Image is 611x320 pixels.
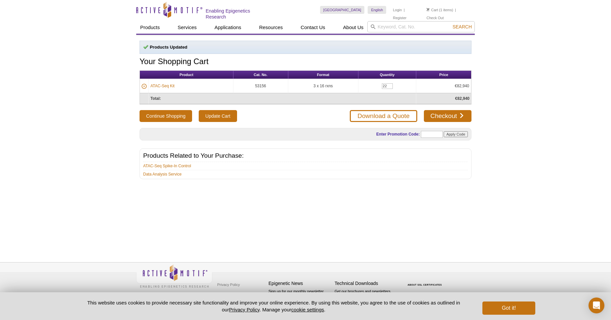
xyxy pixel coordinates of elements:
[451,24,474,30] button: Search
[350,110,417,122] a: Download a Quote
[408,284,442,286] a: ABOUT SSL CERTIFICATES
[233,79,288,93] td: 53156
[216,280,241,290] a: Privacy Policy
[297,21,329,34] a: Contact Us
[404,6,405,14] li: |
[427,8,438,12] a: Cart
[143,171,182,177] a: Data Analysis Service
[268,281,331,286] h4: Epigenetic News
[424,110,471,122] a: Checkout
[455,6,456,14] li: |
[174,21,201,34] a: Services
[291,307,324,312] button: cookie settings
[76,299,471,313] p: This website uses cookies to provide necessary site functionality and improve your online experie...
[393,8,402,12] a: Login
[393,16,406,20] a: Register
[320,6,365,14] a: [GEOGRAPHIC_DATA]
[335,289,397,305] p: Get our brochures and newsletters, or request them by mail.
[416,79,471,93] td: €82,940
[199,110,237,122] input: Update Cart
[140,57,471,67] h1: Your Shopping Cart
[376,132,420,137] label: Enter Promotion Code:
[143,153,468,159] h2: Products Related to Your Purchase:
[401,274,450,289] table: Click to Verify - This site chose Symantec SSL for secure e-commerce and confidential communicati...
[136,21,164,34] a: Products
[439,73,448,77] span: Price
[444,131,468,137] input: Apply Code
[143,163,191,169] a: ATAC-Seq Spike-In Control
[268,289,331,311] p: Sign up for our monthly newsletter highlighting recent publications in the field of epigenetics.
[368,6,386,14] a: English
[453,24,472,29] span: Search
[482,301,535,315] button: Got it!
[335,281,397,286] h4: Technical Downloads
[339,21,368,34] a: About Us
[380,73,395,77] span: Quantity
[589,298,604,313] div: Open Intercom Messenger
[455,96,469,101] strong: €82,940
[180,73,193,77] span: Product
[427,16,444,20] a: Check Out
[216,290,250,300] a: Terms & Conditions
[136,262,212,289] img: Active Motif,
[254,73,267,77] span: Cat. No.
[427,6,453,14] li: (1 items)
[367,21,475,32] input: Keyword, Cat. No.
[427,8,429,11] img: Your Cart
[229,307,260,312] a: Privacy Policy
[211,21,245,34] a: Applications
[140,110,192,122] button: Continue Shopping
[288,79,358,93] td: 3 x 16 rxns
[206,8,271,20] h2: Enabling Epigenetics Research
[150,96,161,101] strong: Total:
[150,83,175,89] a: ATAC-Seq Kit
[255,21,287,34] a: Resources
[317,73,329,77] span: Format
[143,44,468,50] p: Products Updated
